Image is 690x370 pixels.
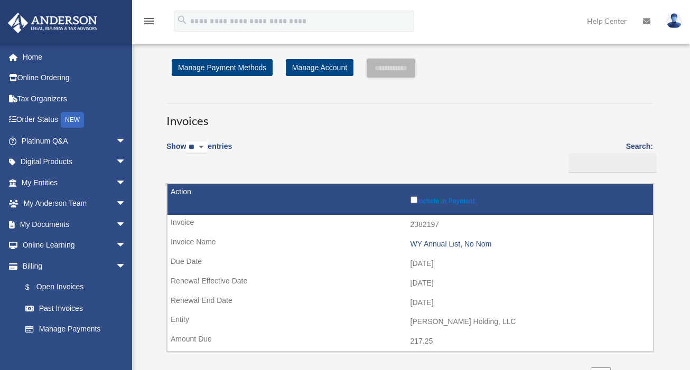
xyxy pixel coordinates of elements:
[176,14,188,26] i: search
[116,172,137,194] span: arrow_drop_down
[116,235,137,257] span: arrow_drop_down
[7,46,142,68] a: Home
[167,254,653,274] td: [DATE]
[116,193,137,215] span: arrow_drop_down
[411,196,417,203] input: Include in Payment
[167,293,653,313] td: [DATE]
[411,240,648,249] div: WY Annual List, No Nom
[167,331,653,352] td: 217.25
[15,298,137,319] a: Past Invoices
[15,319,137,340] a: Manage Payments
[7,68,142,89] a: Online Ordering
[167,273,653,293] td: [DATE]
[143,15,155,27] i: menu
[7,109,142,131] a: Order StatusNEW
[7,214,142,235] a: My Documentsarrow_drop_down
[5,13,100,33] img: Anderson Advisors Platinum Portal
[31,281,36,294] span: $
[61,112,84,128] div: NEW
[7,130,142,151] a: Platinum Q&Aarrow_drop_down
[172,59,273,76] a: Manage Payment Methods
[167,312,653,332] td: [PERSON_NAME] Holding, LLC
[411,194,648,205] label: Include in Payment
[116,214,137,235] span: arrow_drop_down
[7,172,142,193] a: My Entitiesarrow_drop_down
[7,151,142,173] a: Digital Productsarrow_drop_down
[286,59,353,76] a: Manage Account
[167,215,653,235] td: 2382197
[166,103,653,129] h3: Invoices
[565,140,653,173] label: Search:
[7,193,142,214] a: My Anderson Teamarrow_drop_down
[7,255,137,277] a: Billingarrow_drop_down
[7,88,142,109] a: Tax Organizers
[143,18,155,27] a: menu
[116,255,137,277] span: arrow_drop_down
[7,235,142,256] a: Online Learningarrow_drop_down
[116,151,137,173] span: arrow_drop_down
[166,140,232,164] label: Show entries
[116,130,137,152] span: arrow_drop_down
[666,13,682,29] img: User Pic
[186,141,208,154] select: Showentries
[568,153,657,173] input: Search:
[15,277,132,298] a: $Open Invoices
